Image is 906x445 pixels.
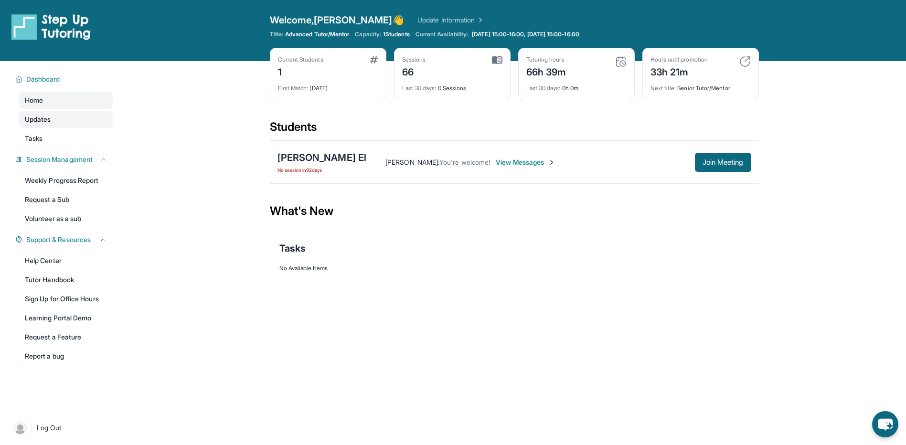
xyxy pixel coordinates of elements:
[526,79,627,92] div: 0h 0m
[19,290,113,307] a: Sign Up for Office Hours
[31,422,33,434] span: |
[25,95,43,105] span: Home
[279,242,306,255] span: Tasks
[548,159,555,166] img: Chevron-Right
[402,79,502,92] div: 0 Sessions
[872,411,898,437] button: chat-button
[26,235,91,244] span: Support & Resources
[10,417,113,438] a: |Log Out
[277,151,367,164] div: [PERSON_NAME] El
[270,119,759,140] div: Students
[279,265,749,272] div: No Available Items
[650,64,708,79] div: 33h 21m
[470,31,581,38] a: [DATE] 15:00-16:00, [DATE] 15:00-16:00
[526,85,561,92] span: Last 30 days :
[278,79,378,92] div: [DATE]
[25,115,51,124] span: Updates
[19,348,113,365] a: Report a bug
[650,85,676,92] span: Next title :
[19,252,113,269] a: Help Center
[417,15,484,25] a: Update Information
[402,85,437,92] span: Last 30 days :
[270,190,759,232] div: What's New
[25,134,43,143] span: Tasks
[270,13,405,27] span: Welcome, [PERSON_NAME] 👋
[19,191,113,208] a: Request a Sub
[285,31,349,38] span: Advanced Tutor/Mentor
[278,85,309,92] span: First Match :
[278,56,323,64] div: Current Students
[496,158,555,167] span: View Messages
[26,155,93,164] span: Session Management
[19,130,113,147] a: Tasks
[37,423,62,433] span: Log Out
[703,159,744,165] span: Join Meeting
[26,74,60,84] span: Dashboard
[402,64,426,79] div: 66
[19,111,113,128] a: Updates
[383,31,410,38] span: 1 Students
[402,56,426,64] div: Sessions
[277,166,367,174] span: No session in 92 days
[526,64,566,79] div: 66h 39m
[19,92,113,109] a: Home
[385,158,439,166] span: [PERSON_NAME] :
[22,155,107,164] button: Session Management
[650,79,751,92] div: Senior Tutor/Mentor
[13,421,27,434] img: user-img
[22,74,107,84] button: Dashboard
[278,64,323,79] div: 1
[11,13,91,40] img: logo
[370,56,378,64] img: card
[19,210,113,227] a: Volunteer as a sub
[615,56,627,67] img: card
[355,31,381,38] span: Capacity:
[270,31,283,38] span: Title:
[475,15,484,25] img: Chevron Right
[472,31,579,38] span: [DATE] 15:00-16:00, [DATE] 15:00-16:00
[416,31,468,38] span: Current Availability:
[739,56,751,67] img: card
[19,328,113,346] a: Request a Feature
[439,158,490,166] span: You're welcome!
[492,56,502,64] img: card
[526,56,566,64] div: Tutoring hours
[650,56,708,64] div: Hours until promotion
[19,172,113,189] a: Weekly Progress Report
[695,153,751,172] button: Join Meeting
[19,309,113,327] a: Learning Portal Demo
[19,271,113,288] a: Tutor Handbook
[22,235,107,244] button: Support & Resources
